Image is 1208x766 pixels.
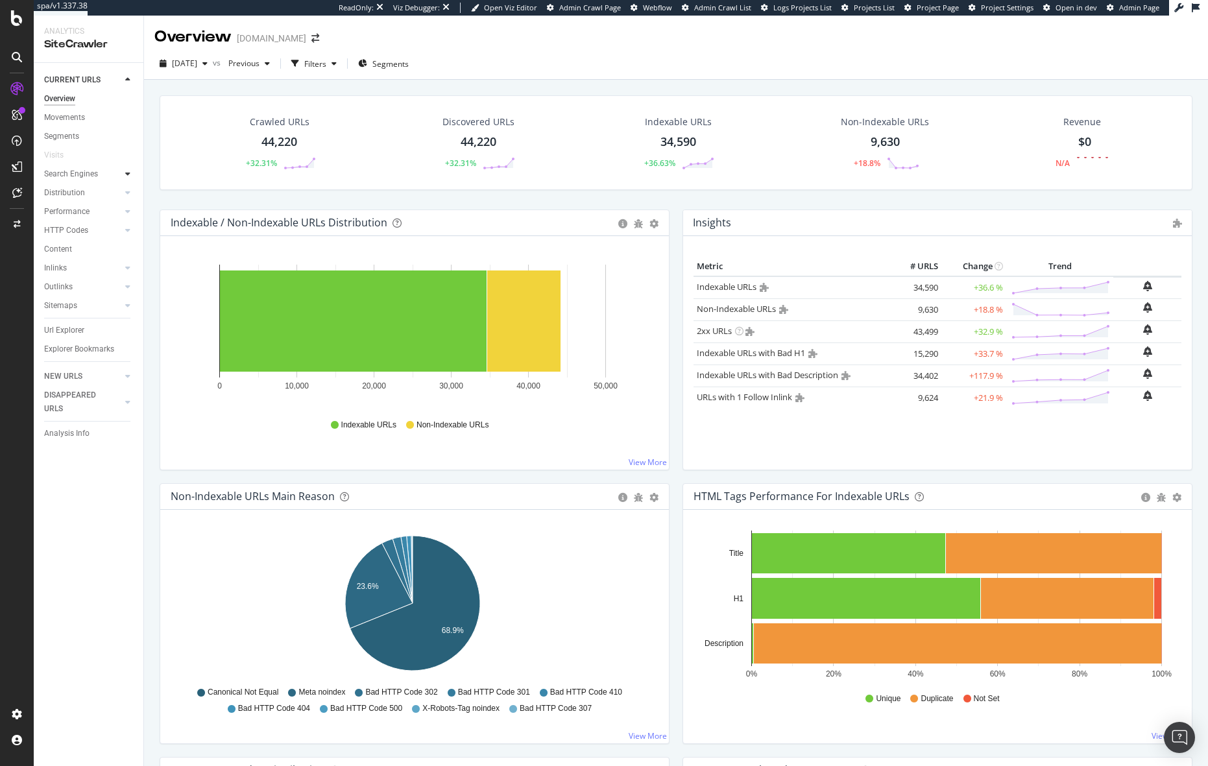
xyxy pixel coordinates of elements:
span: Canonical Not Equal [208,687,278,698]
div: Discovered URLs [442,115,514,128]
div: CURRENT URLS [44,73,101,87]
div: Overview [154,26,232,48]
div: circle-info [618,493,627,502]
td: +21.9 % [941,387,1006,409]
div: Overview [44,92,75,106]
div: DISAPPEARED URLS [44,389,110,416]
text: H1 [734,594,744,603]
i: Admin [745,327,755,336]
div: +18.8% [854,158,880,169]
a: Content [44,243,134,256]
a: Movements [44,111,134,125]
i: Admin [808,349,817,358]
div: circle-info [618,219,627,228]
div: Indexable URLs [645,115,712,128]
div: Movements [44,111,85,125]
td: 9,630 [889,298,941,320]
div: circle-info [1141,493,1150,502]
div: Analysis Info [44,427,90,440]
text: 0% [746,669,758,678]
div: +32.31% [445,158,476,169]
span: Non-Indexable URLs [417,420,489,431]
div: HTTP Codes [44,224,88,237]
div: Indexable / Non-Indexable URLs Distribution [171,216,387,229]
div: Content [44,243,72,256]
svg: A chart. [171,531,654,681]
div: Viz Debugger: [393,3,440,13]
a: HTTP Codes [44,224,121,237]
span: Webflow [643,3,672,12]
div: N/A [1056,158,1070,169]
div: 34,590 [660,134,696,150]
div: bug [634,219,643,228]
i: Admin [795,393,804,402]
a: Indexable URLs with Bad Description [697,369,838,381]
div: bug [634,493,643,502]
span: Admin Crawl Page [559,3,621,12]
div: Outlinks [44,280,73,294]
a: Admin Crawl Page [547,3,621,13]
a: Explorer Bookmarks [44,342,134,356]
span: Revenue [1063,115,1101,128]
a: Open in dev [1043,3,1097,13]
div: Non-Indexable URLs Main Reason [171,490,335,503]
td: 9,624 [889,387,941,409]
span: vs [213,57,223,68]
span: Admin Crawl List [694,3,751,12]
button: Segments [353,53,414,74]
span: Open Viz Editor [484,3,537,12]
a: Indexable URLs [697,281,756,293]
div: Visits [44,149,64,162]
a: NEW URLS [44,370,121,383]
a: Outlinks [44,280,121,294]
th: Trend [1006,257,1113,276]
a: Project Settings [969,3,1033,13]
div: bell-plus [1143,324,1152,335]
a: DISAPPEARED URLS [44,389,121,416]
a: Admin Page [1107,3,1159,13]
span: Projects List [854,3,895,12]
i: Admin [760,283,769,292]
a: Url Explorer [44,324,134,337]
div: SiteCrawler [44,37,133,52]
svg: A chart. [694,531,1177,681]
span: Open in dev [1056,3,1097,12]
a: Search Engines [44,167,121,181]
text: 100% [1152,669,1172,678]
a: Project Page [904,3,959,13]
a: 2xx URLs [697,325,732,337]
div: bell-plus [1143,368,1152,379]
a: Performance [44,205,121,219]
div: bug [1157,493,1166,502]
a: Visits [44,149,77,162]
i: Admin [841,371,851,380]
div: bell-plus [1143,302,1152,313]
span: Bad HTTP Code 301 [458,687,530,698]
a: URLs with 1 Follow Inlink [697,391,792,403]
td: +36.6 % [941,276,1006,299]
div: [DOMAIN_NAME] [237,32,306,45]
span: Segments [372,58,409,69]
span: 2025 Sep. 21st [172,58,197,69]
span: Duplicate [921,693,953,704]
div: Url Explorer [44,324,84,337]
button: [DATE] [154,53,213,74]
div: arrow-right-arrow-left [311,34,319,43]
a: Inlinks [44,261,121,275]
div: NEW URLS [44,370,82,383]
div: 44,220 [461,134,496,150]
td: +33.7 % [941,342,1006,365]
a: Open Viz Editor [471,3,537,13]
a: Projects List [841,3,895,13]
a: Indexable URLs with Bad H1 [697,347,805,359]
span: Project Page [917,3,959,12]
span: Bad HTTP Code 500 [330,703,402,714]
text: 68.9% [442,626,464,635]
div: Segments [44,130,79,143]
td: +117.9 % [941,365,1006,387]
td: 34,590 [889,276,941,299]
div: HTML Tags Performance for Indexable URLs [694,490,910,503]
div: Search Engines [44,167,98,181]
span: Admin Page [1119,3,1159,12]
